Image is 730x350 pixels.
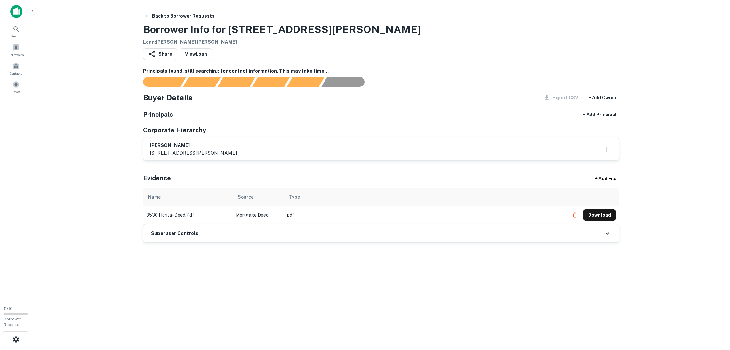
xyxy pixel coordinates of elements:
button: Download [583,209,616,221]
a: ViewLoan [180,48,212,60]
span: Saved [12,89,21,94]
p: [STREET_ADDRESS][PERSON_NAME] [150,149,237,157]
button: + Add Principal [580,109,619,120]
a: Contacts [2,60,30,77]
h6: Loan : [PERSON_NAME] [PERSON_NAME] [143,38,421,46]
h6: Principals found, still searching for contact information. This may take time... [143,68,619,75]
a: Saved [2,78,30,96]
button: + Add Owner [586,92,619,103]
div: Your request is received and processing... [183,77,221,87]
button: Delete file [569,210,581,220]
td: 3530 horita - deed.pdf [143,206,233,224]
div: Sending borrower request to AI... [135,77,183,87]
span: Borrower Requests [4,317,22,327]
a: Borrowers [2,41,30,59]
a: Search [2,23,30,40]
span: Contacts [10,71,22,76]
h4: Buyer Details [143,92,193,103]
td: Mortgage Deed [233,206,284,224]
h6: Superuser Controls [151,230,198,237]
div: Source [238,193,253,201]
th: Source [233,188,284,206]
img: capitalize-icon.png [10,5,22,18]
div: scrollable content [143,188,619,224]
iframe: Chat Widget [698,299,730,330]
h6: [PERSON_NAME] [150,142,237,149]
th: Type [284,188,566,206]
div: Principals found, still searching for contact information. This may take time... [287,77,324,87]
div: Name [148,193,161,201]
span: 0 / 10 [4,306,13,311]
span: Borrowers [8,52,24,57]
div: + Add File [583,173,628,184]
div: AI fulfillment process complete. [322,77,372,87]
h5: Principals [143,110,173,119]
h5: Corporate Hierarchy [143,125,206,135]
button: Share [143,48,177,60]
button: Back to Borrower Requests [142,10,217,22]
th: Name [143,188,233,206]
div: Documents found, AI parsing details... [218,77,255,87]
span: Search [11,34,21,39]
h3: Borrower Info for [STREET_ADDRESS][PERSON_NAME] [143,22,421,37]
td: pdf [284,206,566,224]
div: Principals found, AI now looking for contact information... [252,77,290,87]
div: Type [289,193,300,201]
h5: Evidence [143,173,171,183]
